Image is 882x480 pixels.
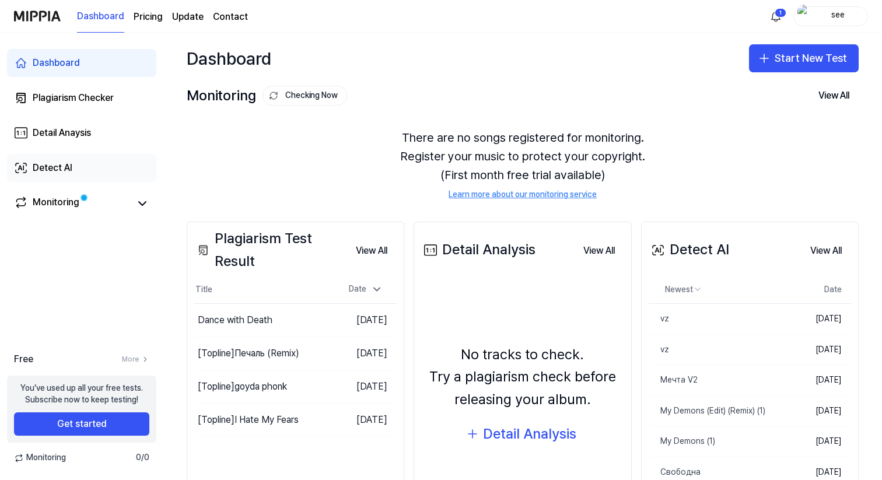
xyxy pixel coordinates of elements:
[346,239,397,262] button: View All
[775,8,786,17] div: 1
[649,426,783,457] a: My Demons (1)
[649,396,783,426] a: My Demons (Edit) (Remix) (1)
[783,334,851,365] td: [DATE]
[33,91,114,105] div: Plagiarism Checker
[783,395,851,426] td: [DATE]
[20,383,143,405] div: You’ve used up all your free tests. Subscribe now to keep testing!
[801,238,851,262] a: View All
[33,195,79,212] div: Monitoring
[198,346,299,360] div: [Topline] Печаль (Remix)
[172,10,204,24] a: Update
[7,49,156,77] a: Dashboard
[194,227,346,272] div: Plagiarism Test Result
[335,370,397,404] td: [DATE]
[809,84,859,107] button: View All
[783,426,851,457] td: [DATE]
[649,365,783,395] a: Мечта V2
[213,10,248,24] a: Contact
[766,7,785,26] button: 알림1
[649,405,765,417] div: My Demons (Edit) (Remix) (1)
[14,195,131,212] a: Monitoring
[649,304,783,334] a: vz
[649,374,698,386] div: Мечта V2
[649,344,669,356] div: vz
[783,304,851,335] td: [DATE]
[335,304,397,337] td: [DATE]
[649,313,669,325] div: vz
[783,276,851,304] th: Date
[749,44,859,72] button: Start New Test
[187,44,271,72] div: Dashboard
[344,280,387,299] div: Date
[7,84,156,112] a: Plagiarism Checker
[7,154,156,182] a: Detect AI
[262,86,347,106] button: Checking Now
[449,189,597,201] a: Learn more about our monitoring service
[335,337,397,370] td: [DATE]
[801,239,851,262] button: View All
[769,9,783,23] img: 알림
[421,239,535,261] div: Detail Analysis
[187,114,859,215] div: There are no songs registered for monitoring. Register your music to protect your copyright. (Fir...
[33,161,72,175] div: Detect AI
[574,239,624,262] button: View All
[14,352,33,366] span: Free
[7,119,156,147] a: Detail Anaysis
[483,423,576,445] div: Detail Analysis
[574,238,624,262] a: View All
[793,6,868,26] button: profilesee
[14,412,149,436] button: Get started
[33,126,91,140] div: Detail Anaysis
[346,238,397,262] a: View All
[649,436,715,447] div: My Demons (1)
[457,420,588,448] button: Detail Analysis
[649,467,701,478] div: Свободна
[649,239,729,261] div: Detect AI
[136,452,149,464] span: 0 / 0
[134,10,163,24] a: Pricing
[194,276,335,304] th: Title
[335,404,397,437] td: [DATE]
[33,56,80,70] div: Dashboard
[77,1,124,33] a: Dashboard
[198,313,272,327] div: Dance with Death
[797,5,811,28] img: profile
[187,85,347,107] div: Monitoring
[421,344,624,411] div: No tracks to check. Try a plagiarism check before releasing your album.
[198,380,287,394] div: [Topline] goyda phonk
[815,9,860,22] div: see
[122,355,149,365] a: More
[198,413,299,427] div: [Topline] I Hate My Fears
[14,452,66,464] span: Monitoring
[649,335,783,365] a: vz
[783,365,851,396] td: [DATE]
